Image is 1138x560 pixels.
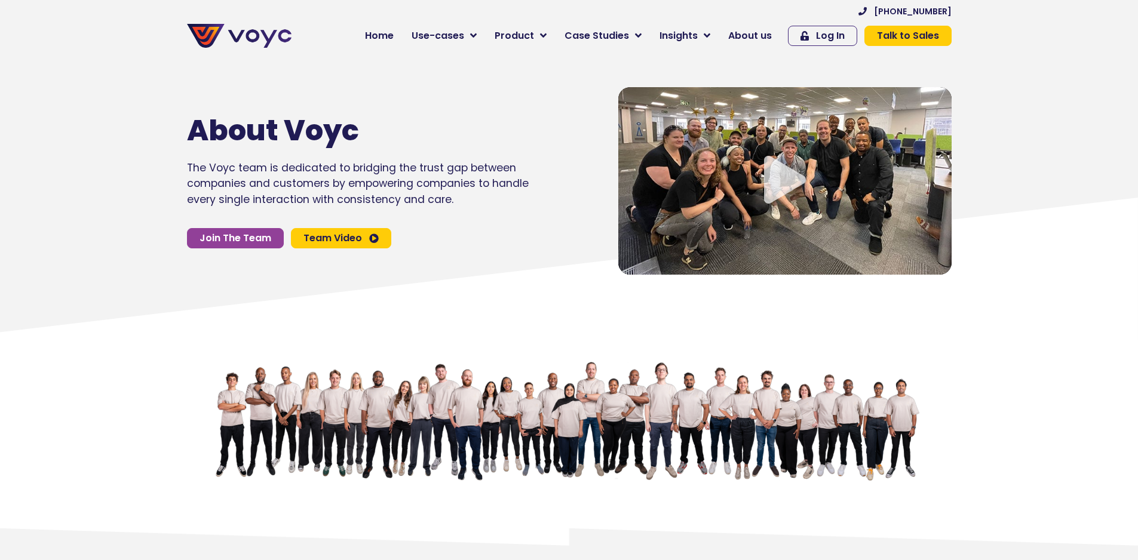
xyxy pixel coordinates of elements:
[719,24,781,48] a: About us
[356,24,403,48] a: Home
[403,24,486,48] a: Use-cases
[877,31,939,41] span: Talk to Sales
[858,7,952,16] a: [PHONE_NUMBER]
[200,233,271,243] span: Join The Team
[864,26,952,46] a: Talk to Sales
[660,29,698,43] span: Insights
[187,228,284,248] a: Join The Team
[788,26,857,46] a: Log In
[187,160,529,207] p: The Voyc team is dedicated to bridging the trust gap between companies and customers by empowerin...
[728,29,772,43] span: About us
[303,233,362,243] span: Team Video
[565,29,629,43] span: Case Studies
[874,7,952,16] span: [PHONE_NUMBER]
[412,29,464,43] span: Use-cases
[365,29,394,43] span: Home
[816,31,845,41] span: Log In
[187,24,292,48] img: voyc-full-logo
[187,113,493,148] h1: About Voyc
[556,24,651,48] a: Case Studies
[486,24,556,48] a: Product
[495,29,534,43] span: Product
[291,228,391,248] a: Team Video
[761,156,809,205] div: Video play button
[651,24,719,48] a: Insights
